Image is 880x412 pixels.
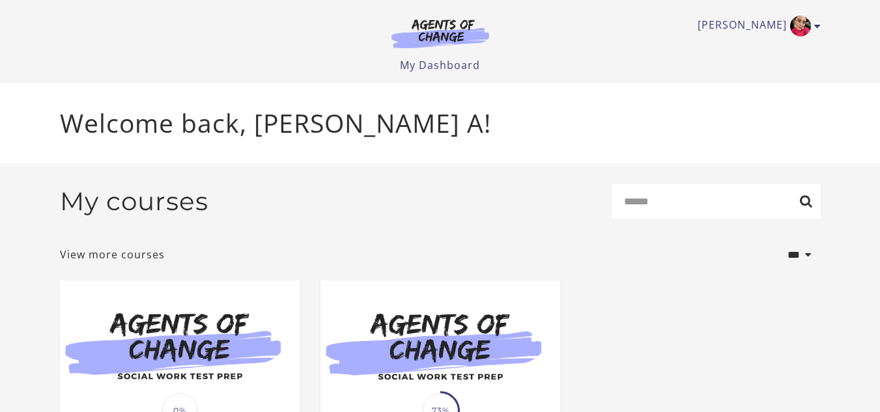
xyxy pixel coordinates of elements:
[698,16,814,36] a: Toggle menu
[60,186,208,217] h2: My courses
[400,58,480,72] a: My Dashboard
[60,104,821,143] p: Welcome back, [PERSON_NAME] A!
[378,18,503,48] img: Agents of Change Logo
[60,247,165,262] a: View more courses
